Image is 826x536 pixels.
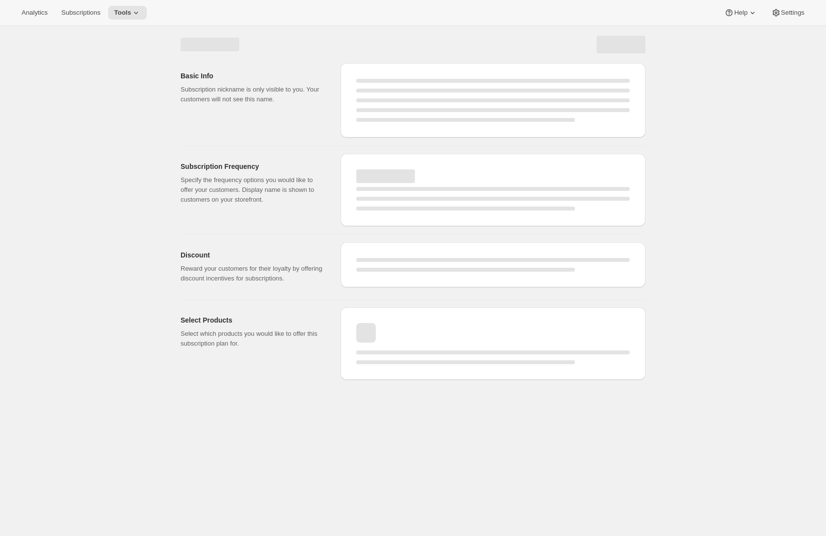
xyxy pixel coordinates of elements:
span: Analytics [22,9,47,17]
span: Tools [114,9,131,17]
p: Select which products you would like to offer this subscription plan for. [181,329,325,349]
p: Subscription nickname is only visible to you. Your customers will not see this name. [181,85,325,104]
button: Help [718,6,763,20]
div: Page loading [169,26,657,384]
h2: Discount [181,250,325,260]
h2: Subscription Frequency [181,162,325,171]
span: Help [734,9,747,17]
h2: Select Products [181,315,325,325]
span: Subscriptions [61,9,100,17]
button: Tools [108,6,147,20]
h2: Basic Info [181,71,325,81]
button: Settings [765,6,810,20]
button: Subscriptions [55,6,106,20]
span: Settings [781,9,804,17]
p: Reward your customers for their loyalty by offering discount incentives for subscriptions. [181,264,325,283]
p: Specify the frequency options you would like to offer your customers. Display name is shown to cu... [181,175,325,205]
button: Analytics [16,6,53,20]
